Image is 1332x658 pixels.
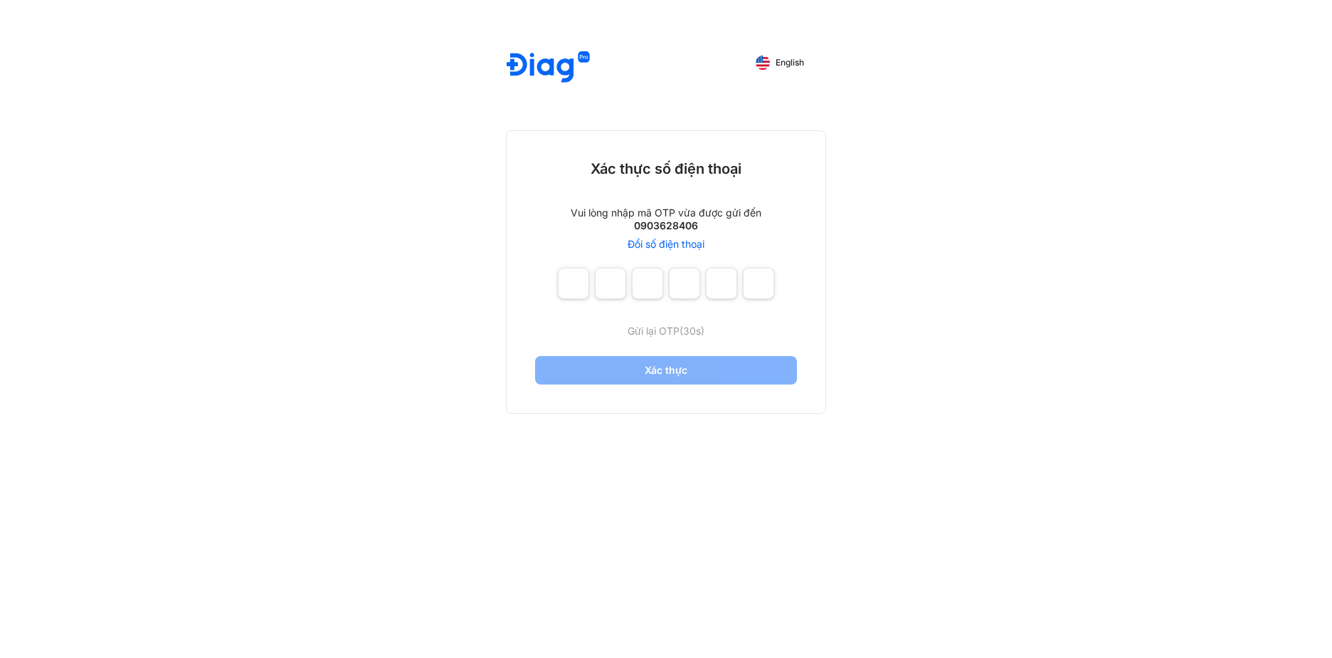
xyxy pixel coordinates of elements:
[535,356,797,385] button: Xác thực
[571,207,761,219] div: Vui lòng nhập mã OTP vừa được gửi đến
[628,238,704,251] a: Đổi số điện thoại
[507,51,590,85] img: logo
[776,58,804,68] span: English
[634,219,698,232] div: 0903628406
[746,51,814,74] button: English
[591,160,741,178] div: Xác thực số điện thoại
[756,56,770,70] img: English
